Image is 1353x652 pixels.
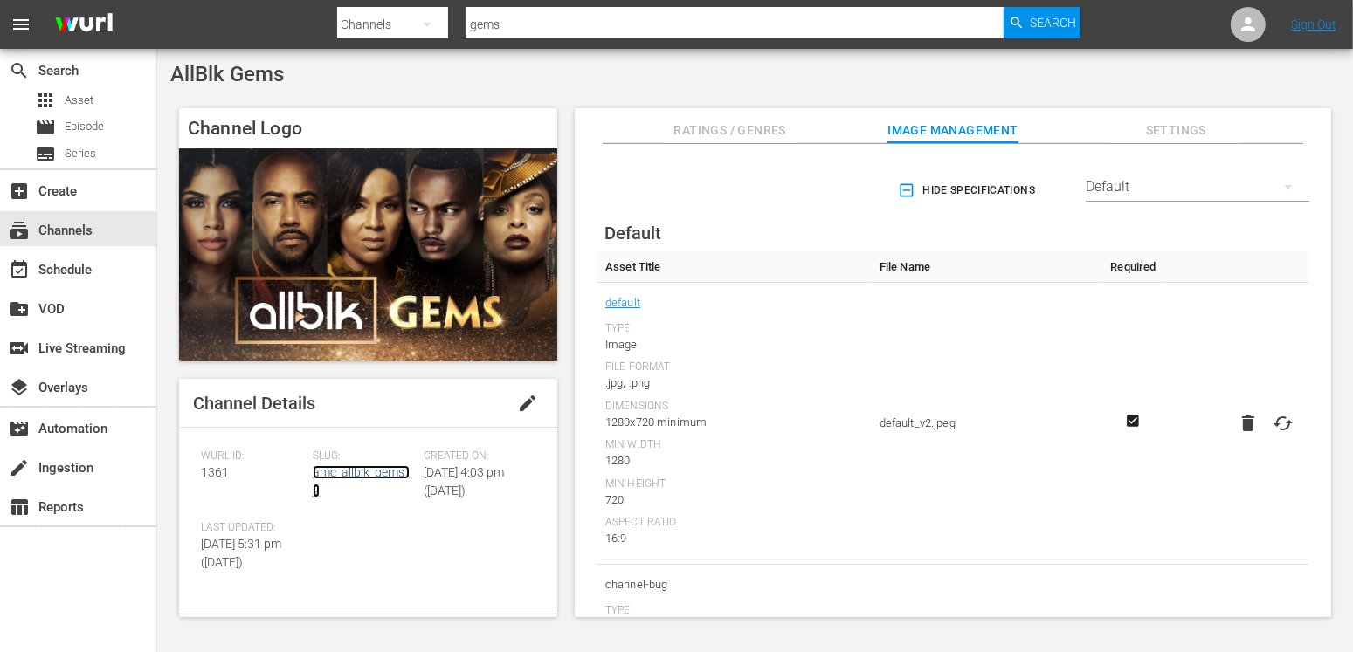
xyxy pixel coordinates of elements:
[871,283,1101,565] td: default_v2.jpeg
[605,530,862,547] div: 16:9
[604,223,661,244] span: Default
[9,457,30,478] span: Ingestion
[605,438,862,452] div: Min Width
[9,418,30,439] span: Automation
[65,145,96,162] span: Series
[201,537,281,569] span: [DATE] 5:31 pm ([DATE])
[1030,7,1076,38] span: Search
[9,60,30,81] span: Search
[424,450,527,463] span: Created On:
[9,299,30,319] span: VOD
[605,604,862,618] div: Type
[35,117,56,138] span: Episode
[871,251,1101,283] th: File Name
[1086,162,1309,211] div: Default
[605,573,862,596] span: channel-bug
[887,120,1018,141] span: Image Management
[605,322,862,336] div: Type
[605,414,862,431] div: 1280x720 minimum
[507,382,549,424] button: edit
[65,118,104,135] span: Episode
[65,92,93,109] span: Asset
[201,450,304,463] span: Wurl ID:
[9,181,30,202] span: Create
[42,4,126,45] img: ans4CAIJ8jUAAAAAAAAAAAAAAAAAAAAAAAAgQb4GAAAAAAAAAAAAAAAAAAAAAAAAJMjXAAAAAAAAAAAAAAAAAAAAAAAAgAT5G...
[35,90,56,111] span: Asset
[9,259,30,280] span: Schedule
[201,521,304,535] span: Last Updated:
[894,166,1042,215] button: Hide Specifications
[201,465,229,479] span: 1361
[605,452,862,470] div: 1280
[605,374,862,392] div: .jpg, .png
[517,393,538,414] span: edit
[1110,120,1241,141] span: Settings
[1004,7,1080,38] button: Search
[1291,17,1336,31] a: Sign Out
[901,182,1035,200] span: Hide Specifications
[605,336,862,353] div: Image
[424,465,504,498] span: [DATE] 4:03 pm ([DATE])
[9,338,30,359] span: Live Streaming
[10,14,31,35] span: menu
[313,465,410,498] a: amc_allblk_gems_2
[605,491,862,509] div: 720
[313,450,416,463] span: Slug:
[605,516,862,530] div: Aspect Ratio
[179,148,557,361] img: AllBlk Gems
[597,251,871,283] th: Asset Title
[605,292,640,314] a: default
[605,477,862,491] div: Min Height
[35,143,56,164] span: Series
[9,377,30,398] span: Overlays
[170,62,284,86] span: AllBlk Gems
[193,393,315,414] span: Channel Details
[1101,251,1165,283] th: Required
[605,400,862,414] div: Dimensions
[179,108,557,148] h4: Channel Logo
[665,120,796,141] span: Ratings / Genres
[605,360,862,374] div: File Format
[1122,413,1143,429] svg: Required
[605,618,862,635] div: Logo
[9,497,30,518] span: Reports
[9,220,30,241] span: Channels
